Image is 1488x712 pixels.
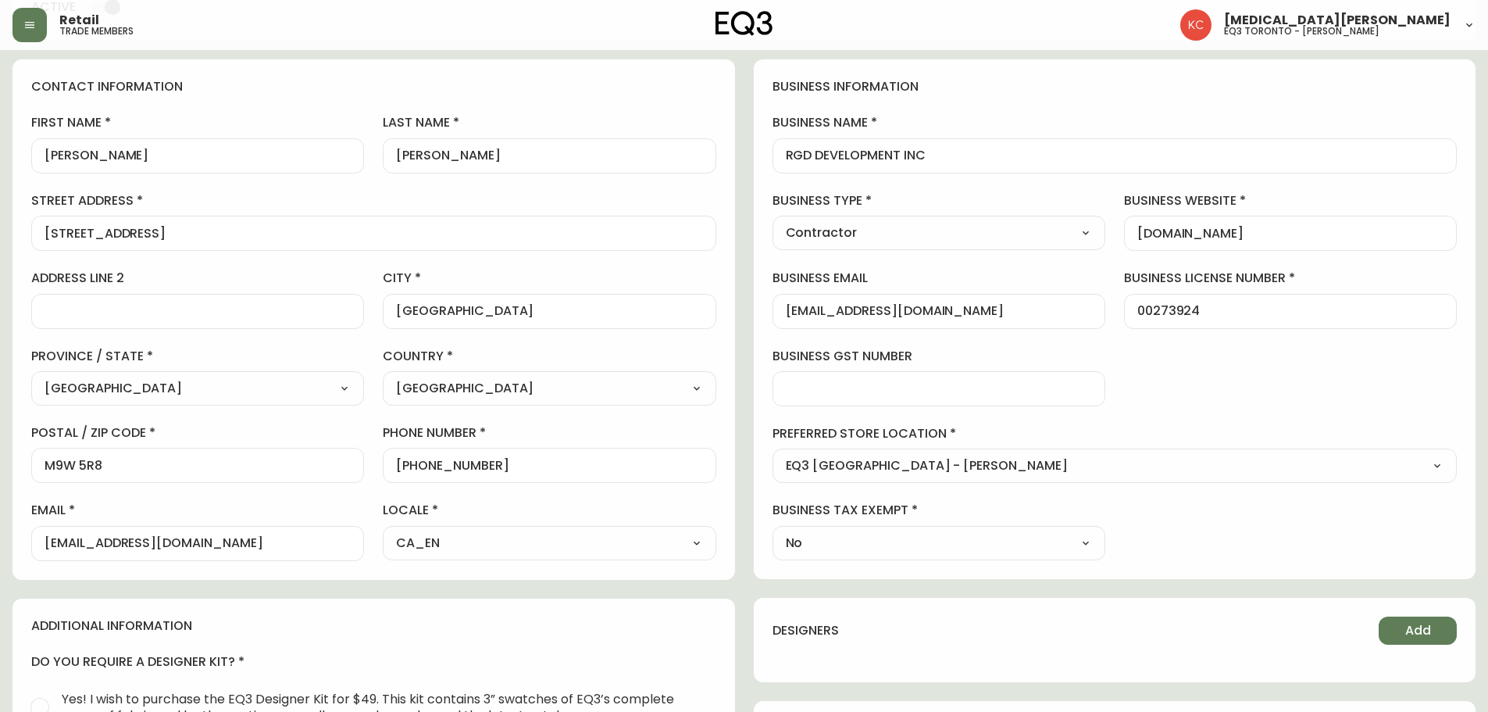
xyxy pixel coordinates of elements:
label: city [383,270,715,287]
img: logo [715,11,773,36]
label: business website [1124,192,1457,209]
label: email [31,502,364,519]
label: country [383,348,715,365]
label: locale [383,502,715,519]
label: first name [31,114,364,131]
h4: contact information [31,78,716,95]
label: last name [383,114,715,131]
h4: additional information [31,617,716,635]
label: business name [773,114,1458,131]
label: business gst number [773,348,1105,365]
label: business license number [1124,270,1457,287]
label: street address [31,192,716,209]
input: https://www.designshop.com [1137,226,1443,241]
label: phone number [383,424,715,442]
label: postal / zip code [31,424,364,442]
label: business tax exempt [773,502,1105,519]
span: [MEDICAL_DATA][PERSON_NAME] [1224,14,1451,27]
h4: designers [773,622,839,639]
span: Add [1405,622,1431,639]
h4: do you require a designer kit? [31,653,716,671]
h5: eq3 toronto - [PERSON_NAME] [1224,27,1379,36]
label: preferred store location [773,425,1458,442]
label: business email [773,270,1105,287]
h4: business information [773,78,1458,95]
span: Retail [59,14,99,27]
label: business type [773,192,1105,209]
img: 6487344ffbf0e7f3b216948508909409 [1180,9,1211,41]
label: province / state [31,348,364,365]
h5: trade members [59,27,134,36]
button: Add [1379,617,1457,645]
label: address line 2 [31,270,364,287]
